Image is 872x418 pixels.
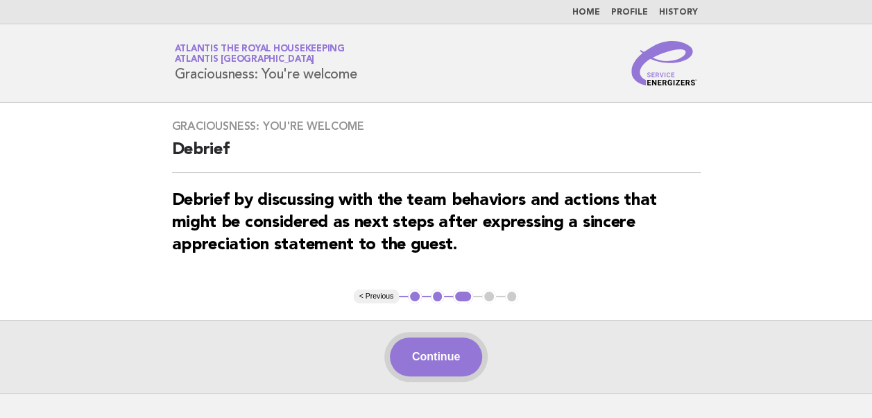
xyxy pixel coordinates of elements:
span: Atlantis [GEOGRAPHIC_DATA] [175,56,315,65]
button: 3 [453,290,473,303]
button: Continue [390,337,482,376]
button: 2 [431,290,445,303]
button: < Previous [354,290,399,303]
strong: Debrief by discussing with the team behaviors and actions that might be considered as next steps ... [172,192,657,253]
a: Profile [611,8,648,17]
a: History [659,8,698,17]
a: Home [572,8,600,17]
a: Atlantis the Royal HousekeepingAtlantis [GEOGRAPHIC_DATA] [175,44,345,64]
button: 1 [408,290,422,303]
h1: Graciousness: You're welcome [175,45,357,81]
h2: Debrief [172,139,701,173]
img: Service Energizers [631,41,698,85]
h3: Graciousness: You're welcome [172,119,701,133]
